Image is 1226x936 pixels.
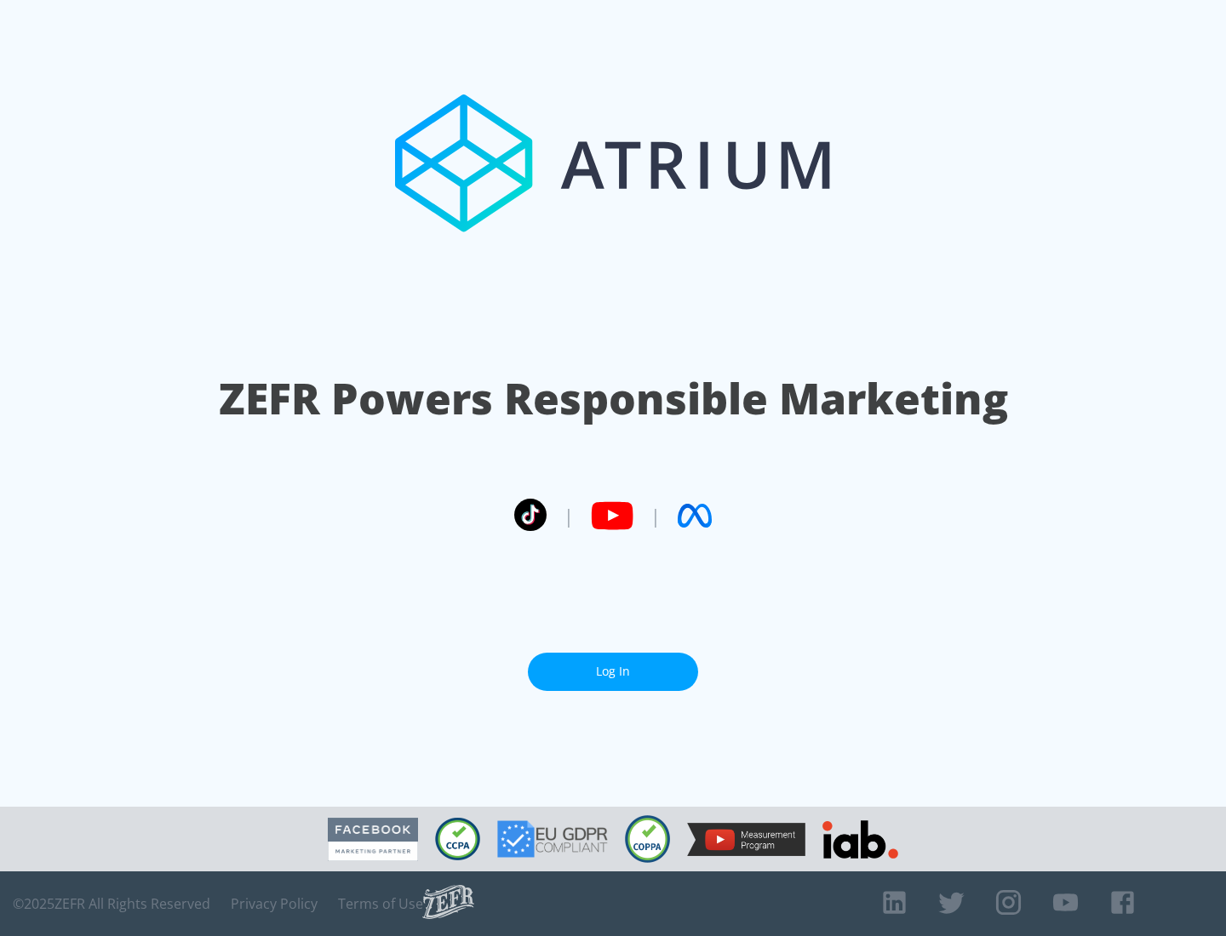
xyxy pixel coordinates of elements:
span: | [564,503,574,528]
a: Terms of Use [338,895,423,912]
img: GDPR Compliant [497,820,608,858]
span: © 2025 ZEFR All Rights Reserved [13,895,210,912]
img: Facebook Marketing Partner [328,818,418,861]
a: Log In [528,653,698,691]
img: CCPA Compliant [435,818,480,860]
img: COPPA Compliant [625,815,670,863]
span: | [650,503,661,528]
img: YouTube Measurement Program [687,823,805,856]
img: IAB [822,820,898,859]
h1: ZEFR Powers Responsible Marketing [219,369,1008,428]
a: Privacy Policy [231,895,318,912]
